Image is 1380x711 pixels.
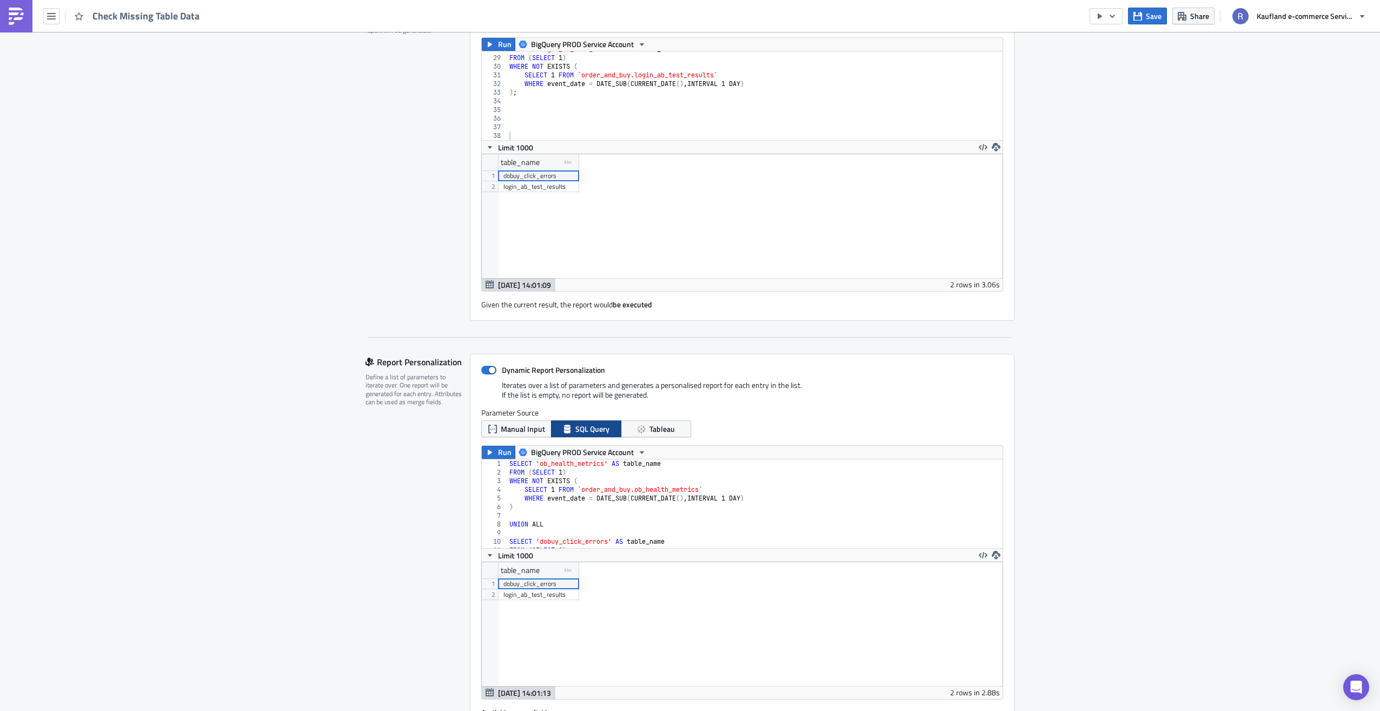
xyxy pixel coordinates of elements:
div: 1 [482,459,508,468]
div: Open Intercom Messenger [1343,674,1369,700]
img: PushMetrics [8,8,25,25]
div: 11 [482,546,508,555]
div: Optionally, perform a condition check before generating and sending a report. Only if true, the r... [366,1,463,35]
div: 10 [482,537,508,546]
button: BigQuery PROD Service Account [515,38,650,51]
div: 6 [482,503,508,511]
span: Kaufland e-commerce Services GmbH & Co. KG [1257,10,1354,22]
button: Limit 1000 [482,141,537,154]
div: 36 [482,114,508,123]
div: Report Personalization [366,354,470,370]
div: 4 [482,485,508,494]
div: dobuy_click_errors [503,578,574,589]
label: Parameter Source [481,408,1003,418]
button: [DATE] 14:01:09 [482,278,555,291]
img: Avatar [1231,7,1250,25]
div: 5 [482,494,508,503]
div: 34 [482,97,508,106]
span: Tableau [649,423,675,435]
button: Tableau [621,420,691,437]
div: 2 rows in 3.06s [950,278,1000,291]
span: Share [1190,10,1209,22]
div: 38 [482,131,508,140]
span: Limit 1000 [498,142,533,153]
div: Given the current result, the report would [481,292,1003,310]
body: Rich Text Area. Press ALT-0 for help. [4,4,516,25]
div: 8 [482,520,508,529]
button: SQL Query [551,420,621,437]
div: 37 [482,123,508,131]
button: BigQuery PROD Service Account [515,446,650,459]
div: login_ab_test_results [503,181,574,192]
div: Iterates over a list of parameters and generates a personalised report for each entry in the list... [481,380,1003,408]
div: 33 [482,88,508,97]
button: Run [482,38,515,51]
span: Manual Input [501,423,545,435]
button: Kaufland e-commerce Services GmbH & Co. KG [1226,4,1372,28]
div: table_name [501,562,540,578]
span: BigQuery PROD Service Account [531,38,634,51]
span: Run [498,446,512,459]
button: Save [1128,8,1167,24]
button: [DATE] 14:01:13 [482,686,555,699]
div: 30 [482,62,508,71]
span: BigQuery PROD Service Account [531,446,634,459]
div: 31 [482,71,508,80]
strong: Dynamic Report Personalization [502,364,605,376]
button: Run [482,446,515,459]
span: [DATE] 14:01:09 [498,279,551,291]
span: Run [498,38,512,51]
div: Define a list of parameters to iterate over. One report will be generated for each entry. Attribu... [366,373,463,406]
div: 32 [482,80,508,88]
strong: be executed [613,299,652,310]
div: 2 [482,468,508,477]
button: Share [1172,8,1215,24]
p: No [DATE] Data Exists for Table [4,4,516,13]
span: Save [1146,10,1162,22]
div: 3 [482,477,508,485]
div: dobuy_click_errors [503,170,574,181]
span: [DATE] 14:01:13 [498,687,551,699]
span: SQL Query [575,423,609,435]
span: Limit 1000 [498,550,533,561]
button: Manual Input [481,420,552,437]
div: 29 [482,54,508,62]
button: Limit 1000 [482,549,537,562]
span: Check Missing Table Data [92,10,201,22]
p: {{ row.table_name }} [4,16,516,25]
div: table_name [501,154,540,170]
div: 35 [482,106,508,114]
div: 2 rows in 2.88s [950,686,1000,699]
div: login_ab_test_results [503,589,574,600]
div: 7 [482,511,508,520]
div: 9 [482,529,508,537]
